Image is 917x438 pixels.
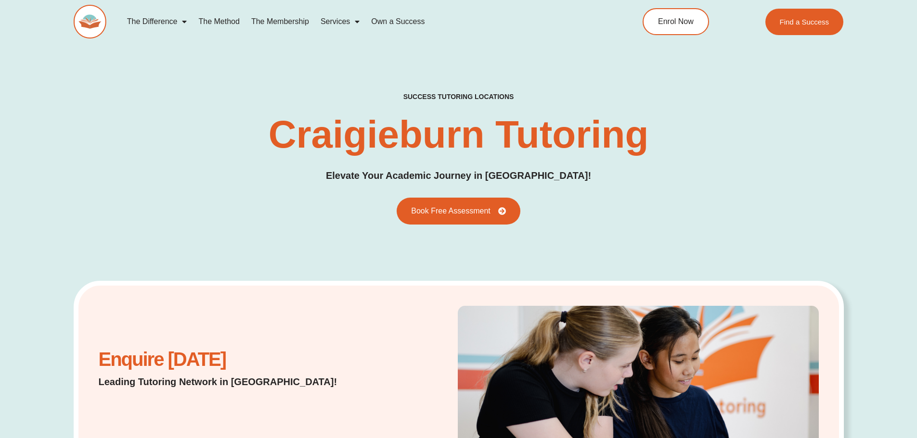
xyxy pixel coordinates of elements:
[99,353,362,365] h2: Enquire [DATE]
[643,8,709,35] a: Enrol Now
[765,9,844,35] a: Find a Success
[193,11,245,33] a: The Method
[780,18,829,25] span: Find a Success
[658,18,694,25] span: Enrol Now
[315,11,365,33] a: Services
[245,11,315,33] a: The Membership
[121,11,599,33] nav: Menu
[121,11,193,33] a: The Difference
[365,11,430,33] a: Own a Success
[269,115,649,154] h1: Craigieburn Tutoring
[99,375,362,388] p: Leading Tutoring Network in [GEOGRAPHIC_DATA]!
[403,92,514,101] h2: success tutoring locations
[397,198,520,225] a: Book Free Assessment
[326,168,591,183] p: Elevate Your Academic Journey in [GEOGRAPHIC_DATA]!
[411,207,491,215] span: Book Free Assessment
